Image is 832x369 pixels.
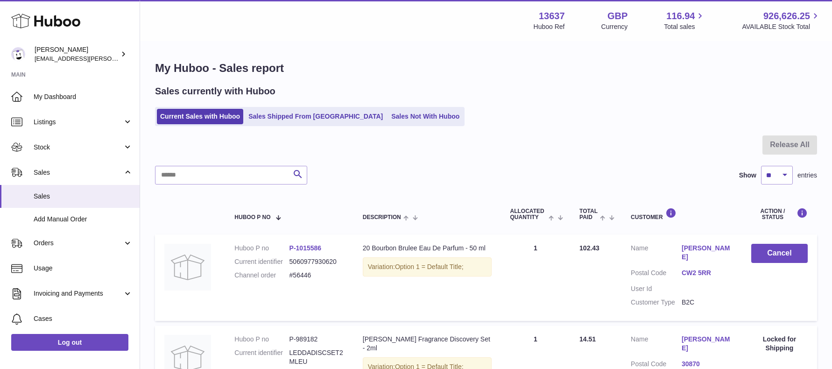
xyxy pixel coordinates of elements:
h2: Sales currently with Huboo [155,85,275,98]
dt: Name [631,244,682,264]
img: no-photo.jpg [164,244,211,291]
div: Huboo Ref [534,22,565,31]
dd: 5060977930620 [289,257,344,266]
span: Add Manual Order [34,215,133,224]
a: 926,626.25 AVAILABLE Stock Total [742,10,821,31]
dt: Current identifier [234,348,289,366]
div: Currency [601,22,628,31]
div: [PERSON_NAME] [35,45,119,63]
span: 116.94 [666,10,695,22]
span: Invoicing and Payments [34,289,123,298]
dt: Huboo P no [234,244,289,253]
dt: Customer Type [631,298,682,307]
a: Sales Not With Huboo [388,109,463,124]
span: Description [363,214,401,220]
img: jonny@ledda.co [11,47,25,61]
dt: Channel order [234,271,289,280]
dd: B2C [682,298,733,307]
button: Cancel [751,244,808,263]
span: Cases [34,314,133,323]
span: Huboo P no [234,214,270,220]
span: My Dashboard [34,92,133,101]
a: Current Sales with Huboo [157,109,243,124]
dd: #56446 [289,271,344,280]
span: AVAILABLE Stock Total [742,22,821,31]
dt: Postal Code [631,269,682,280]
a: Sales Shipped From [GEOGRAPHIC_DATA] [245,109,386,124]
span: Usage [34,264,133,273]
a: 116.94 Total sales [664,10,705,31]
span: entries [797,171,817,180]
a: P-1015586 [289,244,322,252]
span: 926,626.25 [763,10,810,22]
dt: User Id [631,284,682,293]
strong: GBP [607,10,628,22]
div: Variation: [363,257,492,277]
div: Customer [631,208,733,220]
a: CW2 5RR [682,269,733,277]
div: Locked for Shipping [751,335,808,353]
dd: LEDDADISCSET2MLEU [289,348,344,366]
span: Total sales [664,22,705,31]
strong: 13637 [539,10,565,22]
span: Sales [34,192,133,201]
span: 102.43 [579,244,599,252]
span: Listings [34,118,123,127]
a: Log out [11,334,128,351]
span: Sales [34,168,123,177]
label: Show [739,171,756,180]
span: [EMAIL_ADDRESS][PERSON_NAME][DOMAIN_NAME] [35,55,187,62]
span: Option 1 = Default Title; [395,263,464,270]
div: [PERSON_NAME] Fragrance Discovery Set - 2ml [363,335,492,353]
span: Orders [34,239,123,248]
span: 14.51 [579,335,596,343]
a: 30870 [682,360,733,369]
h1: My Huboo - Sales report [155,61,817,76]
td: 1 [501,234,571,320]
dt: Current identifier [234,257,289,266]
div: 20 Bourbon Brulee Eau De Parfum - 50 ml [363,244,492,253]
a: [PERSON_NAME] [682,244,733,262]
a: [PERSON_NAME] [682,335,733,353]
dt: Huboo P no [234,335,289,344]
span: Total paid [579,208,598,220]
span: Stock [34,143,123,152]
span: ALLOCATED Quantity [510,208,546,220]
div: Action / Status [751,208,808,220]
dt: Name [631,335,682,355]
dd: P-989182 [289,335,344,344]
